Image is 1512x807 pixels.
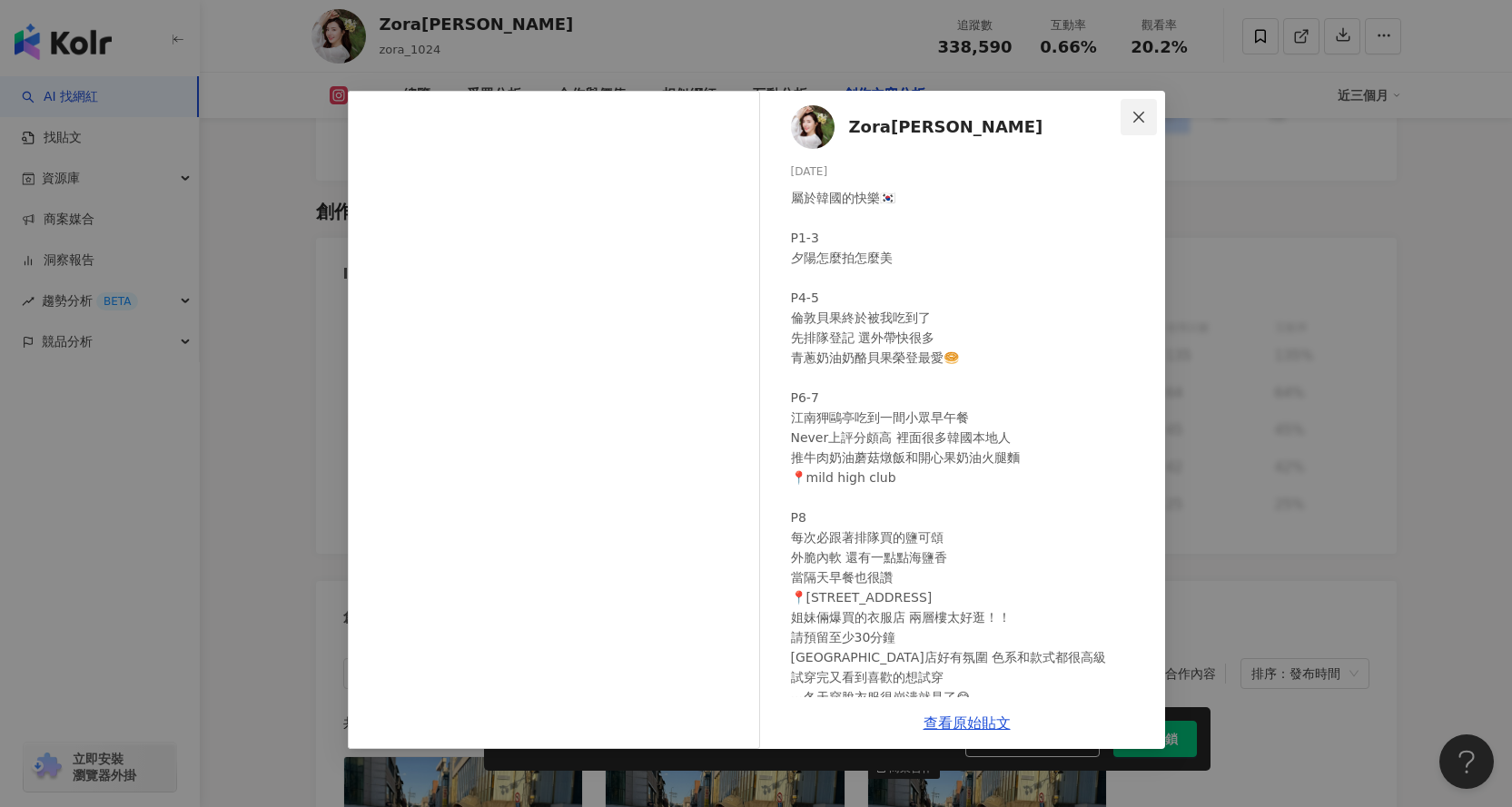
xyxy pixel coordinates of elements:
button: Close [1121,99,1157,135]
div: [DATE] [791,163,1151,181]
span: Zora[PERSON_NAME] [849,114,1043,140]
a: 查看原始貼文 [924,714,1011,732]
span: close [1132,110,1146,124]
a: KOL AvatarZora[PERSON_NAME] [791,105,1125,149]
div: 屬於韓國的快樂🇰🇷 P1-3 夕陽怎麼拍怎麼美 P4-5 倫敦貝果終於被我吃到了 先排隊登記 選外帶快很多 青蔥奶油奶酪貝果榮登最愛🥯 P6-7 江南狎鷗亭吃到一間小眾早午餐 Never上評分頗... [791,188,1151,807]
img: KOL Avatar [791,105,835,149]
